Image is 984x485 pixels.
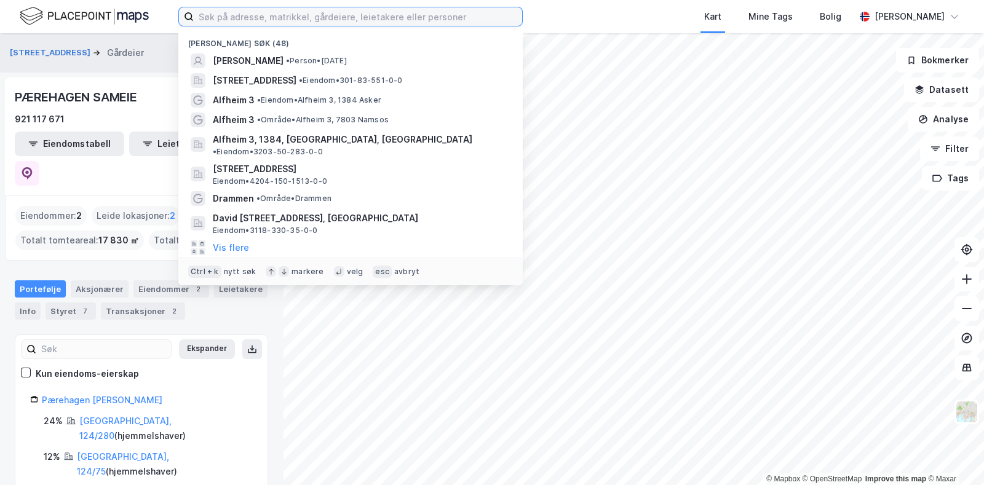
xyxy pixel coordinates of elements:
[192,283,204,295] div: 2
[922,166,979,191] button: Tags
[194,7,522,26] input: Søk på adresse, matrikkel, gårdeiere, leietakere eller personer
[286,56,347,66] span: Person • [DATE]
[865,475,926,483] a: Improve this map
[179,339,235,359] button: Ekspander
[896,48,979,73] button: Bokmerker
[256,194,260,203] span: •
[168,305,180,317] div: 2
[257,115,389,125] span: Område • Alfheim 3, 7803 Namsos
[257,95,261,104] span: •
[766,475,800,483] a: Mapbox
[213,73,296,88] span: [STREET_ADDRESS]
[20,6,149,27] img: logo.f888ab2527a4732fd821a326f86c7f29.svg
[178,29,523,51] div: [PERSON_NAME] søk (48)
[955,400,978,424] img: Z
[373,266,392,278] div: esc
[77,451,169,476] a: [GEOGRAPHIC_DATA], 124/75
[36,366,139,381] div: Kun eiendoms-eierskap
[107,45,144,60] div: Gårdeier
[213,226,318,235] span: Eiendom • 3118-330-35-0-0
[15,280,66,298] div: Portefølje
[188,266,221,278] div: Ctrl + k
[46,302,96,320] div: Styret
[257,95,381,105] span: Eiendom • Alfheim 3, 1384 Asker
[214,280,268,298] div: Leietakere
[98,233,139,248] span: 17 830 ㎡
[213,53,284,68] span: [PERSON_NAME]
[286,56,290,65] span: •
[213,147,323,157] span: Eiendom • 3203-50-283-0-0
[44,414,63,428] div: 24%
[10,47,93,59] button: [STREET_ADDRESS]
[15,87,140,107] div: PÆREHAGEN SAMEIE
[213,176,327,186] span: Eiendom • 4204-150-1513-0-0
[224,267,256,277] div: nytt søk
[133,280,209,298] div: Eiendommer
[170,208,175,223] span: 2
[347,267,363,277] div: velg
[15,231,144,250] div: Totalt tomteareal :
[36,340,171,358] input: Søk
[394,267,419,277] div: avbryt
[15,206,87,226] div: Eiendommer :
[44,449,60,464] div: 12%
[213,240,249,255] button: Vis flere
[42,395,162,405] a: Pærehagen [PERSON_NAME]
[213,147,216,156] span: •
[15,112,65,127] div: 921 117 671
[76,208,82,223] span: 2
[704,9,721,24] div: Kart
[299,76,303,85] span: •
[213,211,508,226] span: David [STREET_ADDRESS], [GEOGRAPHIC_DATA]
[101,302,185,320] div: Transaksjoner
[15,302,41,320] div: Info
[79,416,172,441] a: [GEOGRAPHIC_DATA], 124/280
[922,426,984,485] iframe: Chat Widget
[920,136,979,161] button: Filter
[213,93,255,108] span: Alfheim 3
[922,426,984,485] div: Kontrollprogram for chat
[256,194,331,203] span: Område • Drammen
[257,115,261,124] span: •
[292,267,323,277] div: markere
[213,112,255,127] span: Alfheim 3
[79,414,253,443] div: ( hjemmelshaver )
[77,449,253,479] div: ( hjemmelshaver )
[875,9,945,24] div: [PERSON_NAME]
[79,305,91,317] div: 7
[213,132,472,147] span: Alfheim 3, 1384, [GEOGRAPHIC_DATA], [GEOGRAPHIC_DATA]
[803,475,862,483] a: OpenStreetMap
[213,191,254,206] span: Drammen
[213,162,508,176] span: [STREET_ADDRESS]
[908,107,979,132] button: Analyse
[71,280,129,298] div: Aksjonærer
[820,9,841,24] div: Bolig
[149,231,266,250] div: Totalt byggareal :
[129,132,239,156] button: Leietakertabell
[748,9,793,24] div: Mine Tags
[299,76,403,85] span: Eiendom • 301-83-551-0-0
[904,77,979,102] button: Datasett
[15,132,124,156] button: Eiendomstabell
[92,206,180,226] div: Leide lokasjoner :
